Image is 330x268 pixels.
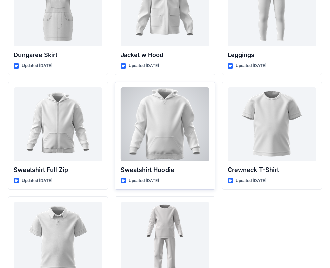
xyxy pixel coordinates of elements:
p: Updated [DATE] [129,177,159,184]
p: Updated [DATE] [22,177,52,184]
a: Sweatshirt Full Zip [14,87,102,161]
p: Crewneck T-Shirt [228,165,316,175]
p: Leggings [228,50,316,60]
p: Updated [DATE] [22,62,52,69]
p: Sweatshirt Hoodie [121,165,209,175]
p: Jacket w Hood [121,50,209,60]
p: Updated [DATE] [236,62,266,69]
a: Sweatshirt Hoodie [121,87,209,161]
p: Dungaree Skirt [14,50,102,60]
p: Updated [DATE] [129,62,159,69]
a: Crewneck T-Shirt [228,87,316,161]
p: Updated [DATE] [236,177,266,184]
p: Sweatshirt Full Zip [14,165,102,175]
